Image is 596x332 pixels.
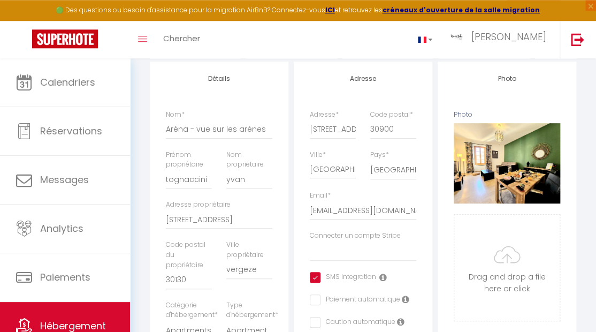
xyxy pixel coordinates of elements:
[454,75,560,82] h4: Photo
[325,5,335,14] a: ICI
[370,110,413,120] label: Code postal
[163,33,200,44] span: Chercher
[226,150,272,170] label: Nom propriétaire
[454,110,472,120] label: Photo
[40,222,83,235] span: Analytics
[320,295,400,306] label: Paiement automatique
[166,110,185,120] label: Nom
[40,76,95,89] span: Calendriers
[166,75,272,82] h4: Détails
[310,75,416,82] h4: Adresse
[40,173,89,186] span: Messages
[310,191,331,201] label: Email
[166,300,218,321] label: Catégorie d'hébergement
[166,240,212,270] label: Code postal du propriétaire
[471,30,546,43] span: [PERSON_NAME]
[310,231,401,241] label: Connecter un compte Stripe
[571,33,584,46] img: logout
[370,150,389,160] label: Pays
[448,32,464,42] img: ...
[226,300,278,321] label: Type d'hébergement
[155,21,208,58] a: Chercher
[320,317,395,329] label: Caution automatique
[40,124,102,138] span: Réservations
[383,5,540,14] a: créneaux d'ouverture de la salle migration
[40,270,90,284] span: Paiements
[310,110,339,120] label: Adresse
[32,29,98,48] img: Super Booking
[440,21,560,58] a: ... [PERSON_NAME]
[226,240,272,260] label: Ville propriétaire
[166,150,212,170] label: Prénom propriétaire
[166,200,231,210] label: Adresse propriétaire
[310,150,326,160] label: Ville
